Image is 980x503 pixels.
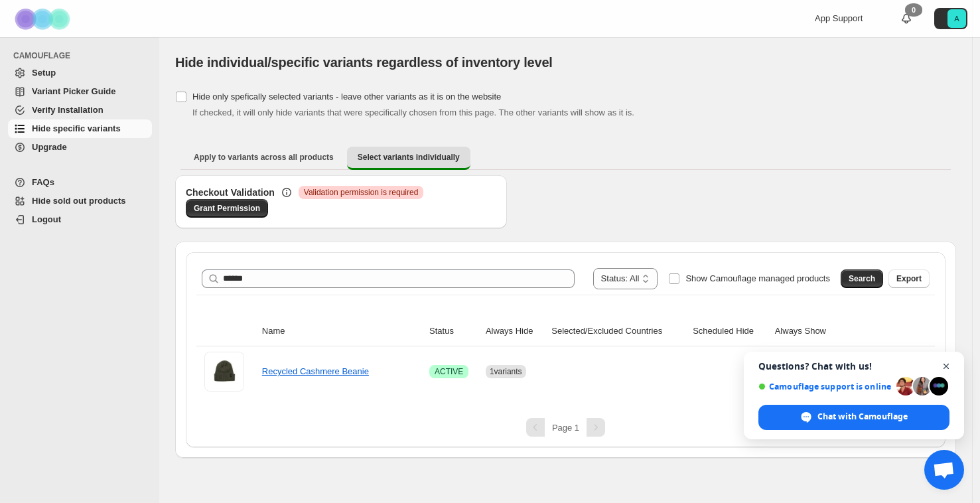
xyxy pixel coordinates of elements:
[358,152,460,163] span: Select variants individually
[689,317,771,346] th: Scheduled Hide
[938,358,955,375] span: Close chat
[32,214,61,224] span: Logout
[8,192,152,210] a: Hide sold out products
[258,317,425,346] th: Name
[32,105,104,115] span: Verify Installation
[8,138,152,157] a: Upgrade
[758,382,892,392] span: Camouflage support is online
[32,86,115,96] span: Variant Picker Guide
[817,411,908,423] span: Chat with Camouflage
[32,177,54,187] span: FAQs
[347,147,470,170] button: Select variants individually
[8,173,152,192] a: FAQs
[8,82,152,101] a: Variant Picker Guide
[954,15,959,23] text: A
[194,203,260,214] span: Grant Permission
[11,1,77,37] img: Camouflage
[896,273,922,284] span: Export
[192,108,634,117] span: If checked, it will only hide variants that were specifically chosen from this page. The other va...
[849,273,875,284] span: Search
[32,196,126,206] span: Hide sold out products
[183,147,344,168] button: Apply to variants across all products
[186,186,275,199] h3: Checkout Validation
[758,405,949,430] div: Chat with Camouflage
[815,13,863,23] span: App Support
[192,92,501,102] span: Hide only spefically selected variants - leave other variants as it is on the website
[482,317,547,346] th: Always Hide
[32,68,56,78] span: Setup
[262,366,369,376] a: Recycled Cashmere Beanie
[947,9,966,28] span: Avatar with initials A
[8,119,152,138] a: Hide specific variants
[194,152,334,163] span: Apply to variants across all products
[304,187,419,198] span: Validation permission is required
[8,64,152,82] a: Setup
[934,8,967,29] button: Avatar with initials A
[490,367,522,376] span: 1 variants
[13,50,153,61] span: CAMOUFLAGE
[888,269,930,288] button: Export
[196,418,935,437] nav: Pagination
[435,366,463,377] span: ACTIVE
[758,361,949,372] span: Questions? Chat with us!
[32,142,67,152] span: Upgrade
[771,317,841,346] th: Always Show
[552,423,579,433] span: Page 1
[924,450,964,490] div: Open chat
[905,3,922,17] div: 0
[8,210,152,229] a: Logout
[841,269,883,288] button: Search
[175,55,553,70] span: Hide individual/specific variants regardless of inventory level
[685,273,830,283] span: Show Camouflage managed products
[547,317,689,346] th: Selected/Excluded Countries
[425,317,482,346] th: Status
[900,12,913,25] a: 0
[175,175,956,458] div: Select variants individually
[32,123,121,133] span: Hide specific variants
[8,101,152,119] a: Verify Installation
[186,199,268,218] a: Grant Permission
